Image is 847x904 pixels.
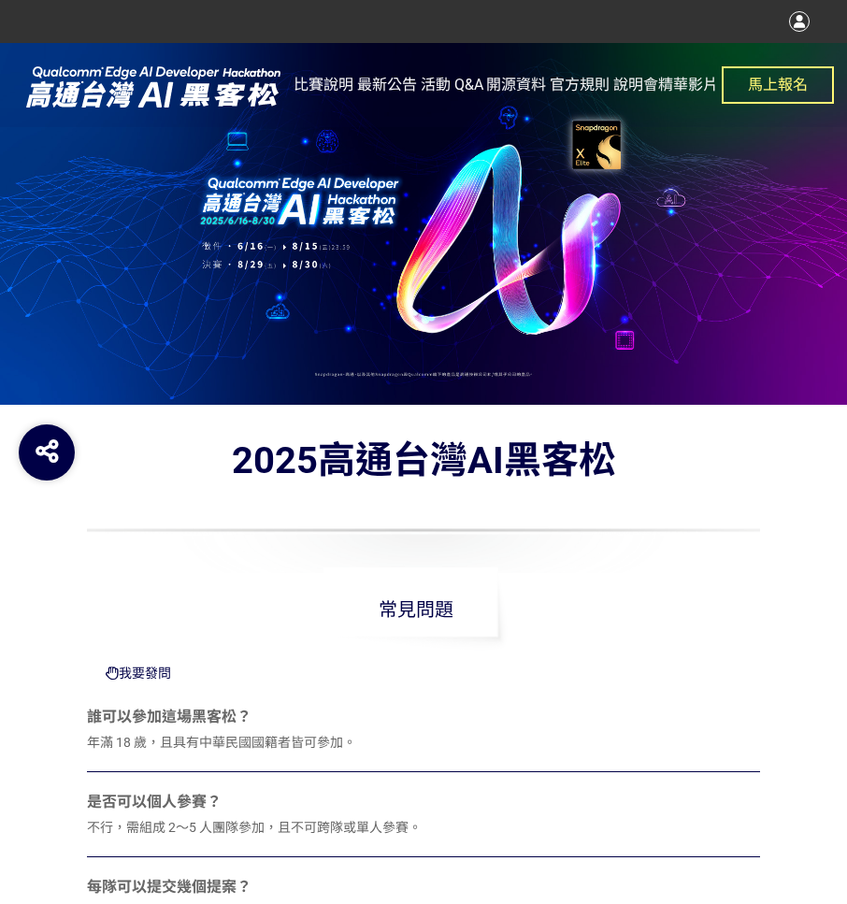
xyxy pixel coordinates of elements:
span: 活動 Q&A [421,76,483,93]
a: 開源資料 [486,43,546,127]
button: 馬上報名 [722,66,834,104]
span: 官方規則 [550,76,610,93]
div: 每隊可以提交幾個提案？ [87,876,760,898]
a: 官方規則 [550,43,610,127]
a: 比賽說明 [294,43,353,127]
div: 是否可以個人參賽？ [87,791,760,813]
img: 2025高通台灣AI黑客松 [13,63,294,109]
span: 最新公告 [357,76,417,93]
span: 比賽說明 [294,76,353,93]
a: 說明會精華影片 [613,43,718,127]
div: 2025高通台灣AI黑客松 [87,433,760,573]
span: 開源資料 [486,76,546,93]
div: 誰可以參加這場黑客松？ [87,706,760,728]
span: 說明會精華影片 [613,76,718,93]
div: 年滿 18 歲，且具有中華民國國籍者皆可參加。 [87,733,760,753]
a: 活動 Q&A [421,43,483,127]
a: 最新公告 [357,43,417,127]
span: 常見問題 [323,567,510,652]
div: 不行，需組成 2～5 人團隊參加，且不可跨隊或單人參賽。 [87,818,760,838]
span: 我要發問 [119,659,171,687]
span: 馬上報名 [748,76,808,93]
